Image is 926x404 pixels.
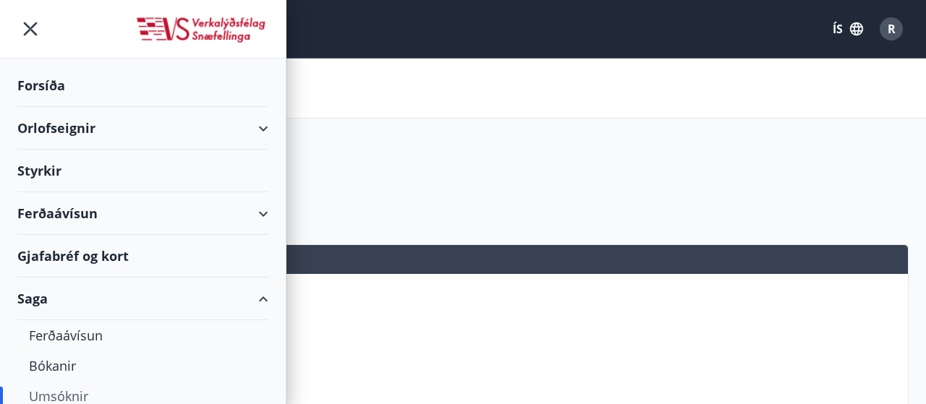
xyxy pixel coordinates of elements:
[29,320,257,351] div: Ferðaávísun
[874,12,909,46] button: R
[17,278,268,320] div: Saga
[30,291,902,306] p: Inneign
[17,16,43,42] button: menu
[30,369,902,384] p: Ferðaávísun
[17,150,268,192] div: Styrkir
[29,351,257,381] div: Bókanir
[135,16,268,45] img: union_logo
[17,235,268,278] div: Gjafabréf og kort
[17,64,268,107] div: Forsíða
[30,343,902,358] p: Skilagreinar
[17,107,268,150] div: Orlofseignir
[17,192,268,235] div: Ferðaávísun
[825,16,871,42] button: ÍS
[888,21,896,37] span: R
[30,317,902,332] p: Umsóknarsaga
